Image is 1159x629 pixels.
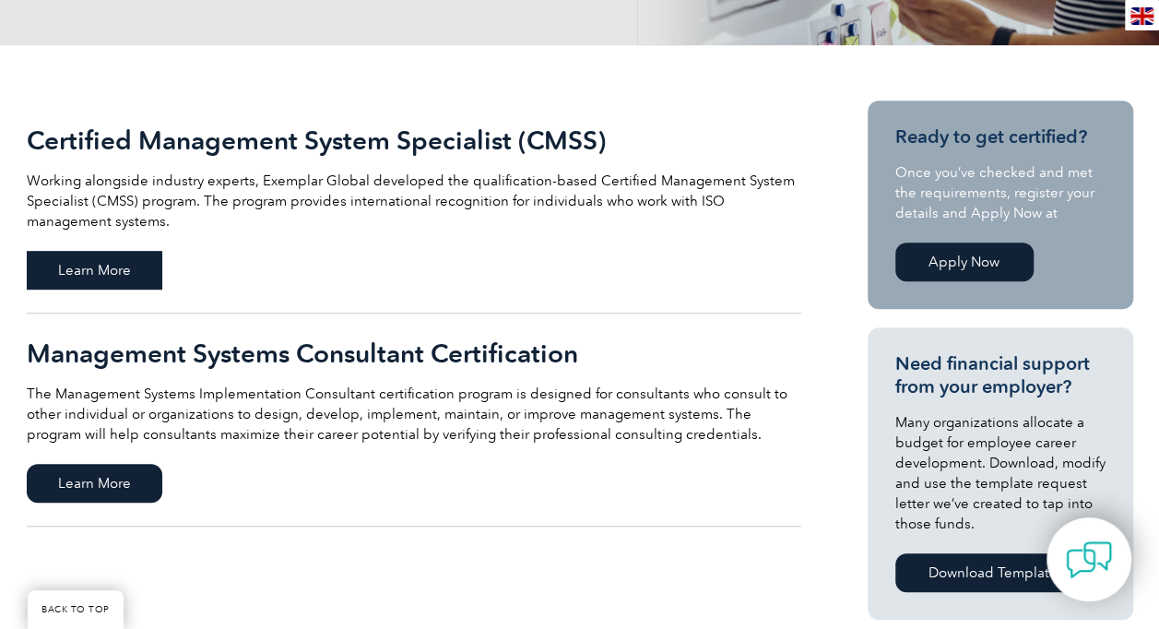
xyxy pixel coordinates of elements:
[27,384,801,445] p: The Management Systems Implementation Consultant certification program is designed for consultant...
[27,125,801,155] h2: Certified Management System Specialist (CMSS)
[1066,537,1112,583] img: contact-chat.png
[28,590,124,629] a: BACK TO TOP
[895,243,1034,281] a: Apply Now
[895,125,1106,148] h3: Ready to get certified?
[1130,7,1153,25] img: en
[27,101,801,314] a: Certified Management System Specialist (CMSS) Working alongside industry experts, Exemplar Global...
[27,314,801,527] a: Management Systems Consultant Certification The Management Systems Implementation Consultant cert...
[895,412,1106,534] p: Many organizations allocate a budget for employee career development. Download, modify and use th...
[895,162,1106,223] p: Once you’ve checked and met the requirements, register your details and Apply Now at
[27,251,162,290] span: Learn More
[27,464,162,503] span: Learn More
[895,553,1092,592] a: Download Template
[895,352,1106,398] h3: Need financial support from your employer?
[27,171,801,231] p: Working alongside industry experts, Exemplar Global developed the qualification-based Certified M...
[27,338,801,368] h2: Management Systems Consultant Certification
